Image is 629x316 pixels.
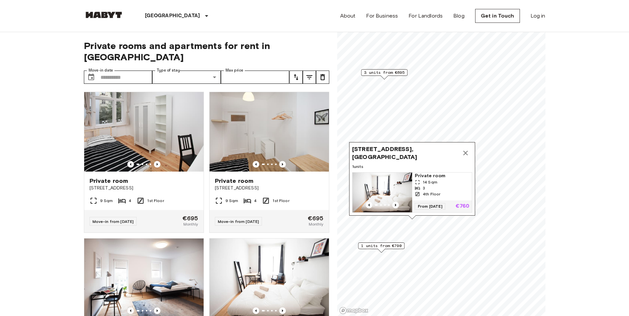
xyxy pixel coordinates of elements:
a: Blog [453,12,465,20]
img: Marketing picture of unit DE-01-232-01M [210,92,329,172]
span: 9 Sqm [100,198,113,204]
span: Move-in from [DATE] [218,219,259,224]
button: Previous image [154,161,160,168]
span: 4 [254,198,257,204]
button: tune [289,71,303,84]
label: Max price [225,68,243,73]
p: €760 [456,204,469,209]
span: 1 units [352,164,472,170]
img: Marketing picture of unit DE-01-232-03M [84,92,204,172]
span: 14 Sqm [423,179,437,185]
a: For Business [366,12,398,20]
a: Mapbox logo [339,307,368,314]
span: Monthly [309,221,323,227]
a: Marketing picture of unit DE-01-232-03MPrevious imagePrevious imagePrivate room[STREET_ADDRESS]9 ... [84,92,204,233]
div: Map marker [349,142,475,219]
span: Private room [415,173,469,179]
button: Previous image [127,161,134,168]
a: Marketing picture of unit DE-01-082-001-02HPrevious imagePrevious imagePrivate room14 Sqm34th Flo... [352,172,472,213]
a: About [340,12,356,20]
button: tune [316,71,329,84]
div: Map marker [361,69,408,79]
span: [STREET_ADDRESS] [215,185,324,191]
button: Previous image [392,202,399,208]
a: Marketing picture of unit DE-01-232-01MPrevious imagePrevious imagePrivate room[STREET_ADDRESS]9 ... [209,92,329,233]
button: Previous image [279,307,286,314]
span: 3 units from €695 [364,70,405,76]
span: 1st Floor [273,198,289,204]
span: Monthly [183,221,198,227]
label: Type of stay [157,68,180,73]
a: Get in Touch [475,9,520,23]
span: €695 [182,215,198,221]
img: Marketing picture of unit DE-01-082-001-02H [352,173,412,212]
button: Previous image [279,161,286,168]
p: [GEOGRAPHIC_DATA] [145,12,200,20]
button: Previous image [366,202,372,208]
span: 4th Floor [423,191,440,197]
a: For Landlords [409,12,443,20]
span: [STREET_ADDRESS], [GEOGRAPHIC_DATA] [352,145,459,161]
span: 9 Sqm [225,198,238,204]
span: 1 units from €790 [361,243,402,249]
button: tune [303,71,316,84]
button: Previous image [154,307,160,314]
span: Private room [90,177,128,185]
span: From [DATE] [415,203,445,210]
span: Private rooms and apartments for rent in [GEOGRAPHIC_DATA] [84,40,329,63]
span: 1st Floor [147,198,164,204]
span: [STREET_ADDRESS] [90,185,198,191]
span: 4 [129,198,131,204]
label: Move-in date [89,68,113,73]
button: Choose date [85,71,98,84]
button: Previous image [253,307,259,314]
span: Private room [215,177,254,185]
button: Previous image [253,161,259,168]
span: €695 [308,215,324,221]
span: Move-in from [DATE] [93,219,134,224]
img: Habyt [84,12,124,18]
span: 3 [423,185,425,191]
div: Map marker [358,242,405,253]
a: Log in [531,12,545,20]
button: Previous image [127,307,134,314]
